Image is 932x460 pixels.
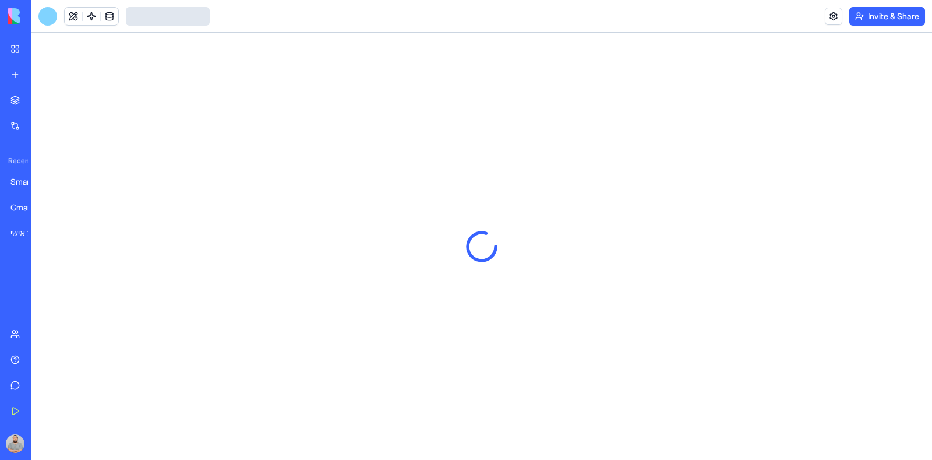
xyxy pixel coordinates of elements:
img: logo [8,8,80,24]
img: ACg8ocINnUFOES7OJTbiXTGVx5LDDHjA4HP-TH47xk9VcrTT7fmeQxI=s96-c [6,434,24,453]
button: Invite & Share [849,7,925,26]
a: Gmail Email Sender [3,196,50,219]
div: ניהול משימות אישי [10,227,43,239]
a: Smart CRM [3,170,50,194]
span: Recent [3,156,28,166]
a: ניהול משימות אישי [3,222,50,245]
div: Gmail Email Sender [10,202,43,213]
div: Smart CRM [10,176,43,188]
